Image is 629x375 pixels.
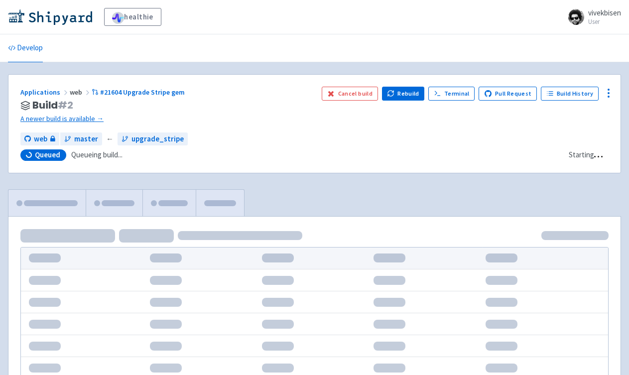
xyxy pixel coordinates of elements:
[8,34,43,62] a: Develop
[32,100,73,111] span: Build
[8,9,92,25] img: Shipyard logo
[131,133,184,145] span: upgrade_stripe
[541,87,599,101] a: Build History
[20,88,70,97] a: Applications
[588,8,621,17] span: vivekbisen
[106,133,114,145] span: ←
[58,98,73,112] span: # 2
[569,149,594,161] div: Starting
[588,18,621,25] small: User
[118,132,188,146] a: upgrade_stripe
[60,132,102,146] a: master
[35,150,60,160] span: Queued
[20,113,314,125] a: A newer build is available →
[70,88,92,97] span: web
[322,87,378,101] button: Cancel build
[92,88,186,97] a: #21604 Upgrade Stripe gem
[382,87,425,101] button: Rebuild
[20,132,59,146] a: web
[562,9,621,25] a: vivekbisen User
[428,87,475,101] a: Terminal
[479,87,537,101] a: Pull Request
[74,133,98,145] span: master
[34,133,47,145] span: web
[104,8,161,26] a: healthie
[71,149,123,161] span: Queueing build...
